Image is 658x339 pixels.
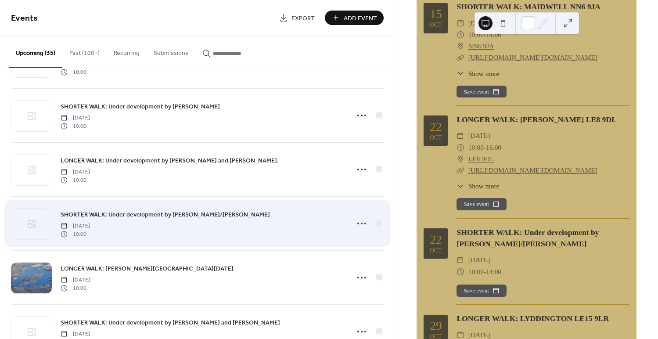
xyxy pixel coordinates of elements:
span: Show more [468,69,500,79]
button: Save event [457,86,507,98]
span: Export [291,14,315,23]
span: 14:00 [486,29,501,40]
div: ​ [457,130,464,141]
span: SHORTER WALK: Under development by [PERSON_NAME] and [PERSON_NAME] [61,318,280,328]
a: Export [273,11,321,25]
div: ​ [457,181,464,191]
span: 10:00 [468,266,484,278]
div: ​ [457,153,464,165]
span: LONGER WALK: Under development by [PERSON_NAME] and [PERSON_NAME]. [61,156,279,166]
span: [DATE] [468,254,490,266]
div: 29 [430,320,442,332]
div: Oct [430,248,442,254]
button: Past (100+) [62,36,107,67]
span: 10:00 [61,176,90,184]
span: Show more [468,181,500,191]
div: ​ [457,18,464,29]
button: Add Event [325,11,384,25]
button: ​Show more [457,69,499,79]
button: ​Show more [457,181,499,191]
span: 10:00 [61,122,90,130]
span: [DATE] [468,18,490,29]
a: LONGER WALK: [PERSON_NAME] LE8 9DL [457,115,616,124]
button: Recurring [107,36,147,67]
button: Save event [457,285,507,297]
span: [DATE] [468,130,490,141]
div: ​ [457,69,464,79]
a: [URL][DOMAIN_NAME][DOMAIN_NAME] [468,166,597,174]
div: ​ [457,254,464,266]
a: LONGER WALK: [PERSON_NAME][GEOGRAPHIC_DATA][DATE] [61,263,234,274]
span: 16:00 [486,142,501,153]
div: ​ [457,40,464,52]
span: Add Event [344,14,377,23]
span: Events [11,10,38,27]
span: - [484,142,486,153]
div: LONGER WALK: LYDDINGTON LE15 9LR [457,313,629,324]
span: SHORTER WALK: Under development by [PERSON_NAME]/[PERSON_NAME] [61,210,270,220]
a: SHORTER WALK: Under development by [PERSON_NAME] and [PERSON_NAME] [61,317,280,328]
div: ​ [457,165,464,176]
div: Oct [430,22,442,28]
span: [DATE] [61,168,90,176]
button: Upcoming (35) [9,36,62,68]
div: ​ [457,142,464,153]
a: LONGER WALK: Under development by [PERSON_NAME] and [PERSON_NAME]. [61,155,279,166]
a: [URL][DOMAIN_NAME][DOMAIN_NAME] [468,54,597,61]
span: - [484,29,486,40]
span: [DATE] [61,222,90,230]
div: 22 [430,234,442,246]
span: 10:00 [468,29,484,40]
div: Oct [430,135,442,141]
span: [DATE] [61,114,90,122]
span: 10:00 [61,284,90,292]
div: ​ [457,52,464,63]
span: SHORTER WALK: Under development by [PERSON_NAME] [61,102,220,112]
a: SHORTER WALK: MAIDWELL NN6 9JA [457,2,600,11]
button: Submissions [147,36,195,67]
span: 10:00 [61,68,90,76]
span: [DATE] [61,276,90,284]
div: 22 [430,121,442,133]
a: LE8 9DL [468,153,494,165]
span: 14:00 [486,266,501,278]
span: [DATE] [61,330,90,338]
div: ​ [457,29,464,40]
span: LONGER WALK: [PERSON_NAME][GEOGRAPHIC_DATA][DATE] [61,264,234,274]
button: Save event [457,198,507,210]
div: 15 [430,8,442,20]
a: SHORTER WALK: Under development by [PERSON_NAME]/[PERSON_NAME] [61,209,270,220]
div: SHORTER WALK: Under development by [PERSON_NAME]/[PERSON_NAME] [457,227,629,250]
span: 10:00 [468,142,484,153]
div: ​ [457,266,464,278]
a: SHORTER WALK: Under development by [PERSON_NAME] [61,101,220,112]
a: NN6 9JA [468,40,494,52]
span: - [484,266,486,278]
span: 10:00 [61,230,90,238]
